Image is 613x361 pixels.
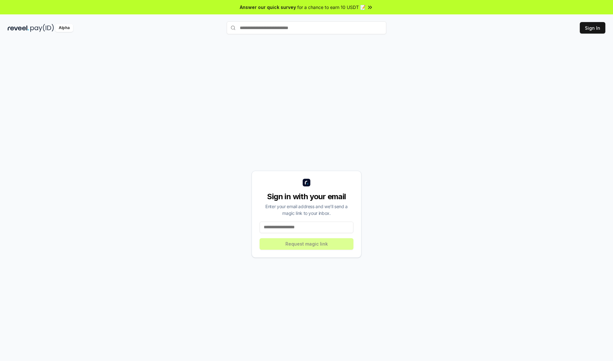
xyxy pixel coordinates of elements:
span: for a chance to earn 10 USDT 📝 [297,4,366,11]
img: reveel_dark [8,24,29,32]
img: logo_small [303,179,310,186]
img: pay_id [30,24,54,32]
span: Answer our quick survey [240,4,296,11]
div: Alpha [55,24,73,32]
button: Sign In [580,22,605,34]
div: Sign in with your email [260,192,353,202]
div: Enter your email address and we’ll send a magic link to your inbox. [260,203,353,216]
